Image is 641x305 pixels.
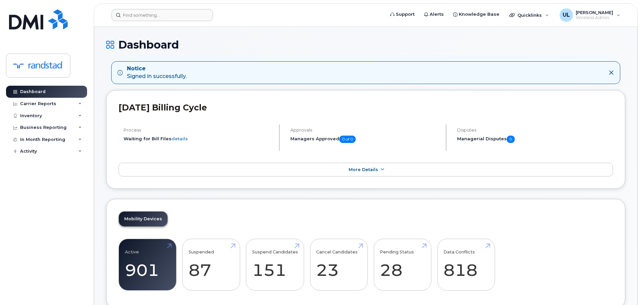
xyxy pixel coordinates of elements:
[189,243,234,287] a: Suspended 87
[339,136,356,143] span: 0 of 0
[125,243,170,287] a: Active 901
[252,243,298,287] a: Suspend Candidates 151
[443,243,489,287] a: Data Conflicts 818
[124,128,273,133] h4: Process
[124,136,273,142] li: Waiting for Bill Files
[290,136,440,143] h5: Managers Approved
[119,212,167,226] a: Mobility Devices
[457,136,613,143] h5: Managerial Disputes
[290,128,440,133] h4: Approvals
[119,102,613,112] h2: [DATE] Billing Cycle
[380,243,425,287] a: Pending Status 28
[349,167,378,172] span: More Details
[171,136,188,141] a: details
[127,65,187,73] strong: Notice
[127,65,187,80] div: Signed in successfully.
[316,243,361,287] a: Cancel Candidates 23
[457,128,613,133] h4: Disputes
[507,136,515,143] span: 0
[106,39,625,51] h1: Dashboard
